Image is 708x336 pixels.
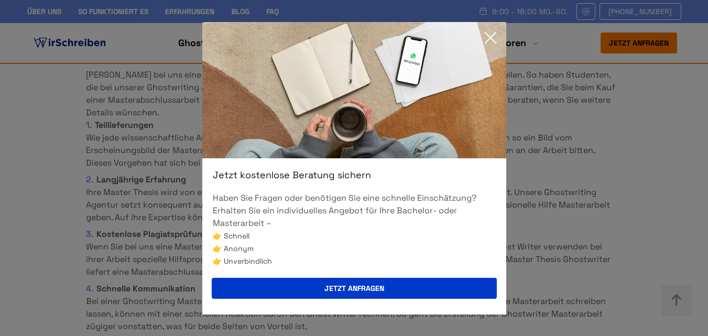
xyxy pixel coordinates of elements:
[202,22,506,158] img: exit
[213,242,496,255] li: 👉 Anonym
[213,192,496,230] p: Haben Sie Fragen oder benötigen Sie eine schnelle Einschätzung? Erhalten Sie ein individuelles An...
[213,255,496,267] li: 👉 Unverbindlich
[202,169,506,181] div: Jetzt kostenlose Beratung sichern
[212,278,497,299] button: Jetzt anfragen
[213,230,496,242] li: 👉 Schnell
